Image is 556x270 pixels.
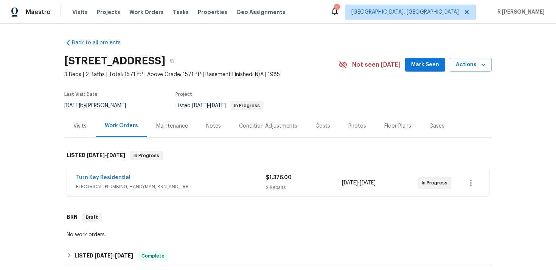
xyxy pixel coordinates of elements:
[76,175,130,180] a: Turn Key Residential
[64,103,80,108] span: [DATE]
[405,58,445,72] button: Mark Seen
[67,231,489,239] div: No work orders.
[72,8,88,16] span: Visits
[206,122,221,130] div: Notes
[26,8,51,16] span: Maestro
[97,8,120,16] span: Projects
[76,183,266,190] span: ELECTRICAL, PLUMBING, HANDYMAN, BRN_AND_LRR
[175,103,264,108] span: Listed
[107,153,125,158] span: [DATE]
[129,8,164,16] span: Work Orders
[64,101,135,110] div: by [PERSON_NAME]
[83,214,101,221] span: Draft
[173,9,189,15] span: Tasks
[352,61,401,69] span: Not seen [DATE]
[64,39,137,47] a: Back to all projects
[156,122,188,130] div: Maintenance
[456,60,486,70] span: Actions
[192,103,226,108] span: -
[411,60,439,70] span: Mark Seen
[95,253,113,258] span: [DATE]
[384,122,411,130] div: Floor Plans
[450,58,492,72] button: Actions
[342,180,358,186] span: [DATE]
[67,213,78,222] h6: BRN
[192,103,208,108] span: [DATE]
[64,92,98,97] span: Last Visit Date
[239,122,297,130] div: Condition Adjustments
[210,103,226,108] span: [DATE]
[266,175,292,180] span: $1,376.00
[429,122,444,130] div: Cases
[64,57,165,65] h2: [STREET_ADDRESS]
[198,8,227,16] span: Properties
[75,251,133,261] h6: LISTED
[64,205,492,229] div: BRN Draft
[73,122,87,130] div: Visits
[236,8,286,16] span: Geo Assignments
[64,247,492,265] div: LISTED [DATE]-[DATE]Complete
[95,253,133,258] span: -
[231,103,263,108] span: In Progress
[87,153,125,158] span: -
[165,54,179,68] button: Copy Address
[334,5,339,12] div: 1
[351,8,459,16] span: [GEOGRAPHIC_DATA], [GEOGRAPHIC_DATA]
[315,122,330,130] div: Costs
[64,71,339,78] span: 3 Beds | 2 Baths | Total: 1571 ft² | Above Grade: 1571 ft² | Basement Finished: N/A | 1985
[360,180,376,186] span: [DATE]
[266,184,342,191] div: 2 Repairs
[67,151,125,160] h6: LISTED
[115,253,133,258] span: [DATE]
[64,144,492,168] div: LISTED [DATE]-[DATE]In Progress
[494,8,545,16] span: R [PERSON_NAME]
[175,92,192,97] span: Project
[130,152,162,159] span: In Progress
[138,252,168,260] span: Complete
[348,122,366,130] div: Photos
[342,179,376,187] span: -
[105,122,138,130] div: Work Orders
[87,153,105,158] span: [DATE]
[422,179,450,187] span: In Progress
